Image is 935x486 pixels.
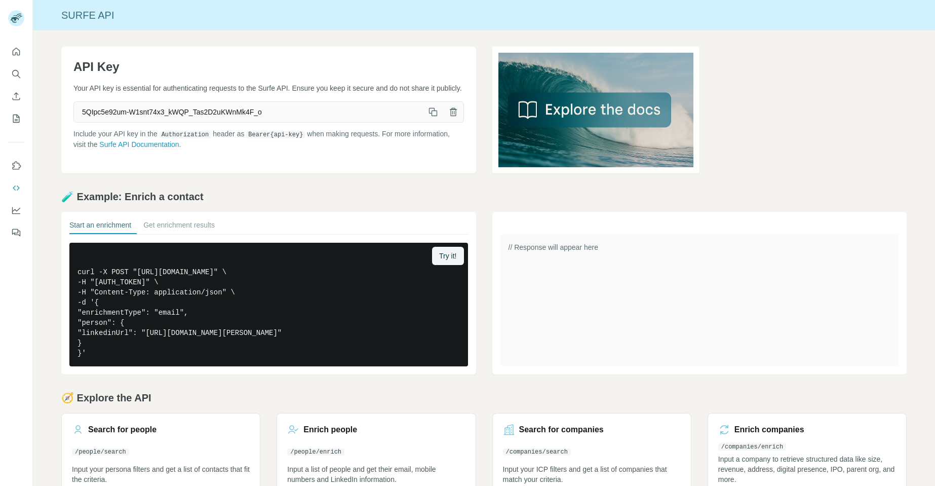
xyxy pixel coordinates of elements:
div: Surfe API [33,8,935,22]
button: Use Surfe on LinkedIn [8,157,24,175]
code: /people/search [72,448,129,456]
code: /companies/search [503,448,571,456]
button: Enrich CSV [8,87,24,105]
p: Include your API key in the header as when making requests. For more information, visit the . [73,129,464,149]
button: Start an enrichment [69,220,131,234]
p: Input a list of people and get their email, mobile numbers and LinkedIn information. [287,464,465,484]
p: Input a company to retrieve structured data like size, revenue, address, digital presence, IPO, p... [718,454,896,484]
button: Dashboard [8,201,24,219]
button: Use Surfe API [8,179,24,197]
code: /companies/enrich [718,443,786,451]
span: Try it! [439,251,456,261]
h1: API Key [73,59,464,75]
h3: Enrich companies [734,424,804,436]
button: Quick start [8,43,24,61]
p: Input your ICP filters and get a list of companies that match your criteria. [503,464,681,484]
h2: 🧪 Example: Enrich a contact [61,190,907,204]
h2: 🧭 Explore the API [61,391,907,405]
code: Bearer {api-key} [246,131,305,138]
h3: Enrich people [303,424,357,436]
code: Authorization [160,131,211,138]
code: /people/enrich [287,448,344,456]
p: Input your persona filters and get a list of contacts that fit the criteria. [72,464,250,484]
h3: Search for companies [519,424,604,436]
span: // Response will appear here [509,243,598,251]
button: Get enrichment results [143,220,215,234]
button: Search [8,65,24,83]
h3: Search for people [88,424,157,436]
span: 5QIpc5e92um-W1snt74x3_kWQP_Tas2D2uKWnMk4F_o [74,103,423,121]
button: Feedback [8,223,24,242]
button: My lists [8,109,24,128]
p: Your API key is essential for authenticating requests to the Surfe API. Ensure you keep it secure... [73,83,464,93]
a: Surfe API Documentation [99,140,179,148]
button: Try it! [432,247,463,265]
pre: curl -X POST "[URL][DOMAIN_NAME]" \ -H "[AUTH_TOKEN]" \ -H "Content-Type: application/json" \ -d ... [69,243,468,366]
h3: Response [500,220,899,230]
